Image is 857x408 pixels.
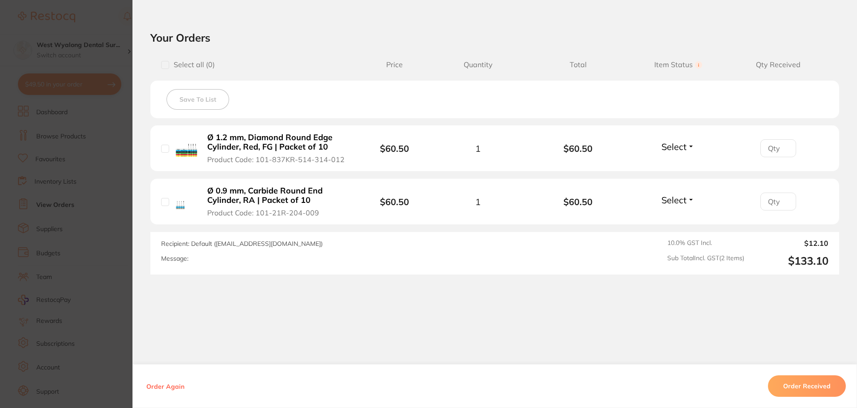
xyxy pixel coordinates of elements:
button: Select [659,194,697,206]
span: Product Code: 101-21R-204-009 [207,209,319,217]
span: Price [361,60,428,69]
span: Select [661,141,686,152]
span: 1 [475,197,481,207]
b: Ø 1.2 mm, Diamond Round Edge Cylinder, Red, FG | Packet of 10 [207,133,345,151]
span: Select all ( 0 ) [169,60,215,69]
input: Qty [760,193,796,210]
b: $60.50 [380,143,409,154]
span: Sub Total Incl. GST ( 2 Items) [667,254,744,267]
span: Product Code: 101-837KR-514-314-012 [207,155,345,163]
img: Ø 1.2 mm, Diamond Round Edge Cylinder, Red, FG | Packet of 10 [176,137,198,159]
span: 10.0 % GST Incl. [667,239,744,247]
span: Select [661,194,686,206]
b: $60.50 [380,196,409,207]
button: Ø 1.2 mm, Diamond Round Edge Cylinder, Red, FG | Packet of 10 Product Code: 101-837KR-514-314-012 [205,133,348,164]
button: Order Again [144,382,187,390]
span: Recipient: Default ( [EMAIL_ADDRESS][DOMAIN_NAME] ) [161,240,323,248]
span: Qty Received [728,60,828,69]
b: $60.50 [528,197,628,207]
b: $60.50 [528,143,628,154]
output: $133.10 [751,254,828,267]
span: Item Status [628,60,729,69]
button: Save To List [166,89,229,110]
button: Order Received [768,375,846,397]
output: $12.10 [751,239,828,247]
input: Qty [760,139,796,157]
span: Total [528,60,628,69]
button: Ø 0.9 mm, Carbide Round End Cylinder, RA | Packet of 10 Product Code: 101-21R-204-009 [205,186,348,217]
label: Message: [161,255,188,262]
img: Ø 0.9 mm, Carbide Round End Cylinder, RA | Packet of 10 [176,190,198,212]
span: Quantity [428,60,528,69]
button: Select [659,141,697,152]
b: Ø 0.9 mm, Carbide Round End Cylinder, RA | Packet of 10 [207,186,345,205]
span: 1 [475,143,481,154]
h2: Your Orders [150,31,839,44]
